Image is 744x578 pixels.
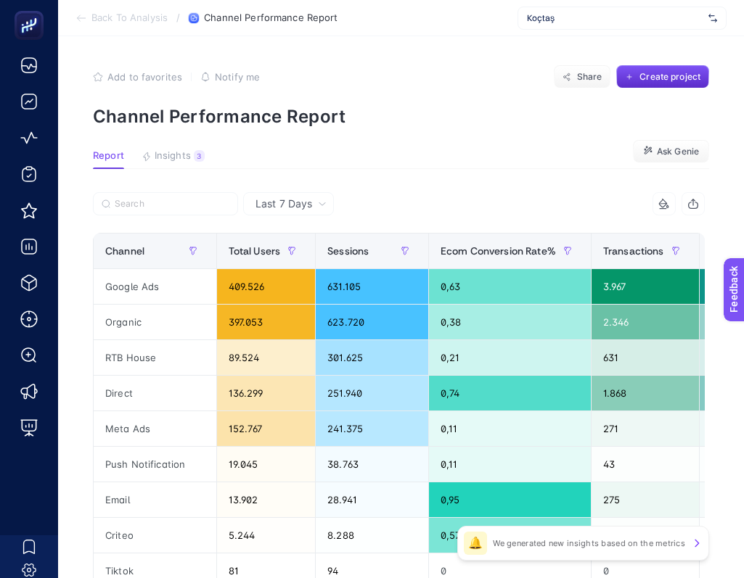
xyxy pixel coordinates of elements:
div: 271 [592,411,699,446]
span: Ask Genie [657,146,699,157]
span: Notify me [215,71,260,83]
div: 397.053 [217,305,316,339]
div: 301.625 [316,340,428,375]
div: 28.941 [316,482,428,517]
button: Notify me [200,71,260,83]
button: Add to favorites [93,71,182,83]
div: 0,95 [429,482,591,517]
img: svg%3e [708,11,717,25]
div: Email [94,482,216,517]
div: 13.902 [217,482,316,517]
span: Back To Analysis [91,12,168,24]
div: 136.299 [217,376,316,410]
div: Google Ads [94,269,216,304]
div: 38.763 [316,447,428,482]
span: Feedback [9,4,55,16]
span: Create project [639,71,700,83]
div: 3 [194,150,205,162]
span: Channel [105,245,144,257]
span: / [176,12,180,23]
div: 🔔 [464,532,487,555]
div: 5.244 [217,518,316,553]
div: 623.720 [316,305,428,339]
span: Ecom Conversion Rate% [441,245,556,257]
div: 152.767 [217,411,316,446]
div: 0,21 [429,340,591,375]
p: Channel Performance Report [93,106,709,127]
div: 1.868 [592,376,699,410]
div: 0,38 [429,305,591,339]
div: 275 [592,482,699,517]
div: 3.967 [592,269,699,304]
div: 89.524 [217,340,316,375]
span: Channel Performance Report [204,12,338,24]
div: 0,11 [429,447,591,482]
button: Create project [616,65,709,88]
div: 8.288 [316,518,428,553]
div: 631 [592,340,699,375]
button: Ask Genie [633,140,709,163]
div: 631.105 [316,269,428,304]
div: 409.526 [217,269,316,304]
div: Push Notification [94,447,216,482]
div: 19.045 [217,447,316,482]
span: Koçtaş [527,12,703,24]
div: 251.940 [316,376,428,410]
span: Share [577,71,602,83]
div: 241.375 [316,411,428,446]
div: Organic [94,305,216,339]
div: 43 [592,447,699,482]
span: Total Users [229,245,281,257]
div: 0,74 [429,376,591,410]
span: Sessions [327,245,369,257]
div: Meta Ads [94,411,216,446]
div: 0,63 [429,269,591,304]
span: Transactions [603,245,664,257]
div: 2.346 [592,305,699,339]
div: 47 [592,518,699,553]
div: Criteo [94,518,216,553]
div: 0,11 [429,411,591,446]
input: Search [115,199,229,210]
div: Direct [94,376,216,410]
div: RTB House [94,340,216,375]
div: 0,57 [429,518,591,553]
span: Last 7 Days [256,197,312,211]
span: Add to favorites [107,71,182,83]
span: Report [93,150,124,162]
span: Insights [155,150,191,162]
button: Share [554,65,610,88]
p: We generated new insights based on the metrics [493,537,685,549]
